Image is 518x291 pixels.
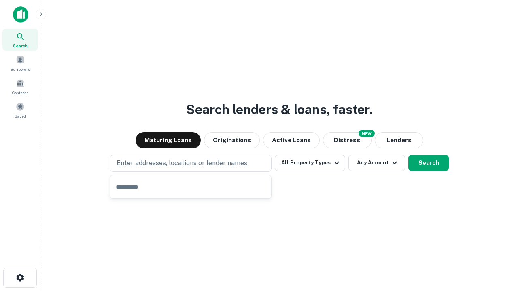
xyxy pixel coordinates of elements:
span: Search [13,42,28,49]
button: Originations [204,132,260,148]
a: Search [2,29,38,51]
h3: Search lenders & loans, faster. [186,100,372,119]
span: Borrowers [11,66,30,72]
button: Enter addresses, locations or lender names [110,155,272,172]
button: Any Amount [348,155,405,171]
a: Contacts [2,76,38,97]
button: Search distressed loans with lien and other non-mortgage details. [323,132,372,148]
span: Saved [15,113,26,119]
button: Search [408,155,449,171]
p: Enter addresses, locations or lender names [117,158,247,168]
img: capitalize-icon.png [13,6,28,23]
a: Borrowers [2,52,38,74]
a: Saved [2,99,38,121]
iframe: Chat Widget [478,200,518,239]
button: Maturing Loans [136,132,201,148]
button: All Property Types [275,155,345,171]
button: Active Loans [263,132,320,148]
button: Lenders [375,132,423,148]
span: Contacts [12,89,28,96]
div: NEW [359,130,375,137]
